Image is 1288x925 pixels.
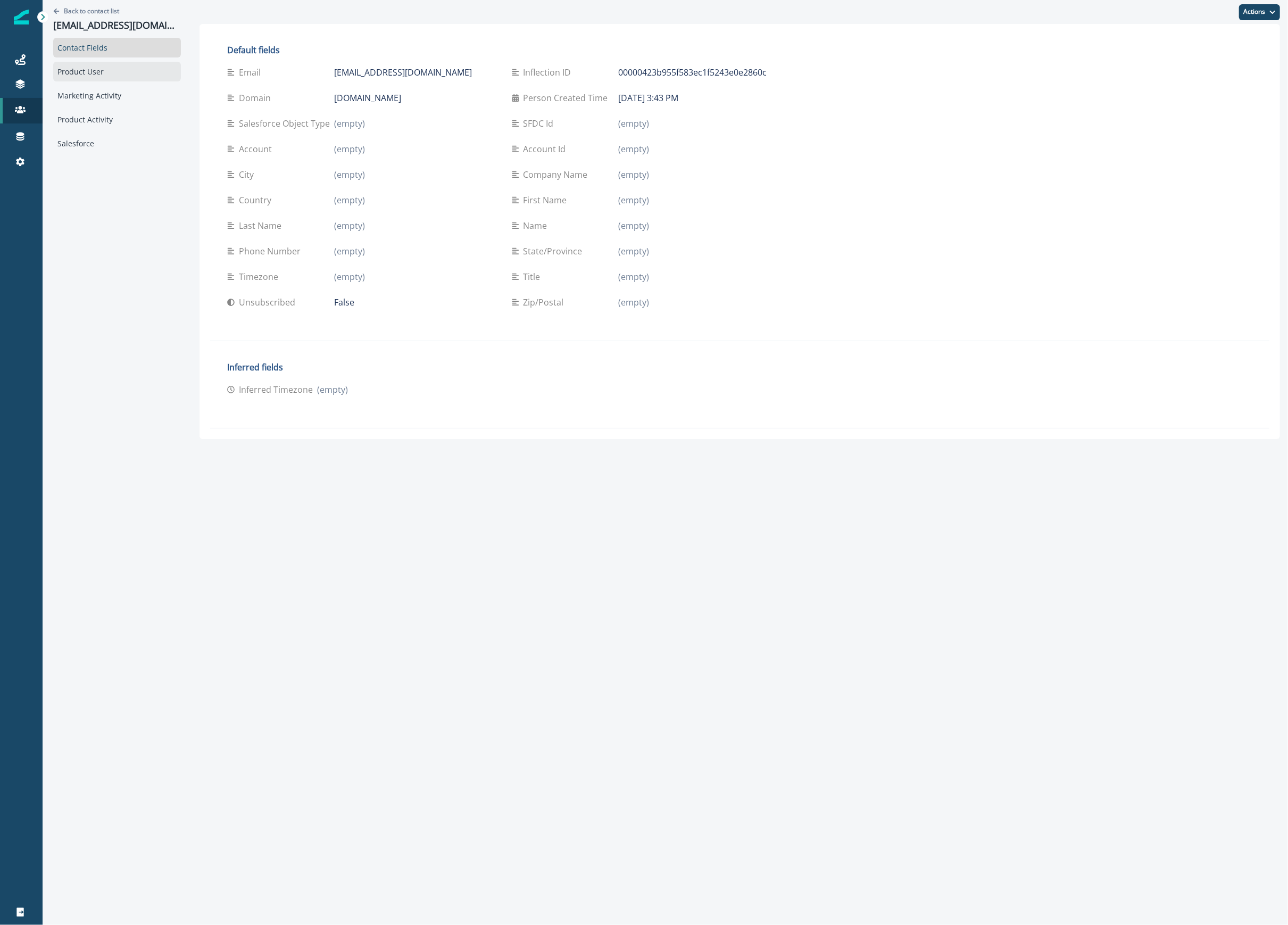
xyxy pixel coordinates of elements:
[53,38,181,57] div: Contact Fields
[334,168,365,181] p: (empty)
[334,245,365,258] p: (empty)
[53,86,181,105] div: Marketing Activity
[53,20,181,31] p: [EMAIL_ADDRESS][DOMAIN_NAME]
[334,270,365,283] p: (empty)
[523,143,570,155] p: Account Id
[619,168,650,181] p: (empty)
[619,117,650,130] p: (empty)
[334,66,472,79] p: [EMAIL_ADDRESS][DOMAIN_NAME]
[317,383,348,396] p: (empty)
[523,92,612,104] p: Person Created Time
[334,219,365,232] p: (empty)
[523,296,568,309] p: Zip/Postal
[239,194,276,207] p: Country
[239,168,258,181] p: City
[619,270,650,283] p: (empty)
[239,383,317,396] p: Inferred timezone
[334,143,365,155] p: (empty)
[523,270,545,283] p: Title
[619,143,650,155] p: (empty)
[334,117,365,130] p: (empty)
[227,362,694,373] h2: Inferred fields
[239,296,300,309] p: Unsubscribed
[239,66,265,79] p: Email
[239,245,305,258] p: Phone Number
[523,245,587,258] p: State/Province
[239,143,276,155] p: Account
[334,92,401,104] p: [DOMAIN_NAME]
[523,194,571,207] p: First Name
[1239,4,1280,20] button: Actions
[523,117,558,130] p: SFDC Id
[619,194,650,207] p: (empty)
[334,194,365,207] p: (empty)
[227,45,779,55] h2: Default fields
[619,296,650,309] p: (empty)
[53,6,119,15] button: Go back
[619,92,679,104] p: [DATE] 3:43 PM
[53,134,181,153] div: Salesforce
[53,62,181,81] div: Product User
[239,92,275,104] p: Domain
[239,219,286,232] p: Last Name
[14,10,29,24] img: Inflection
[523,168,592,181] p: Company Name
[239,270,282,283] p: Timezone
[334,296,354,309] p: False
[619,66,767,79] p: 00000423b955f583ec1f5243e0e2860c
[53,110,181,129] div: Product Activity
[64,6,119,15] p: Back to contact list
[523,219,552,232] p: Name
[619,245,650,258] p: (empty)
[619,219,650,232] p: (empty)
[239,117,334,130] p: Salesforce Object Type
[523,66,576,79] p: Inflection ID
